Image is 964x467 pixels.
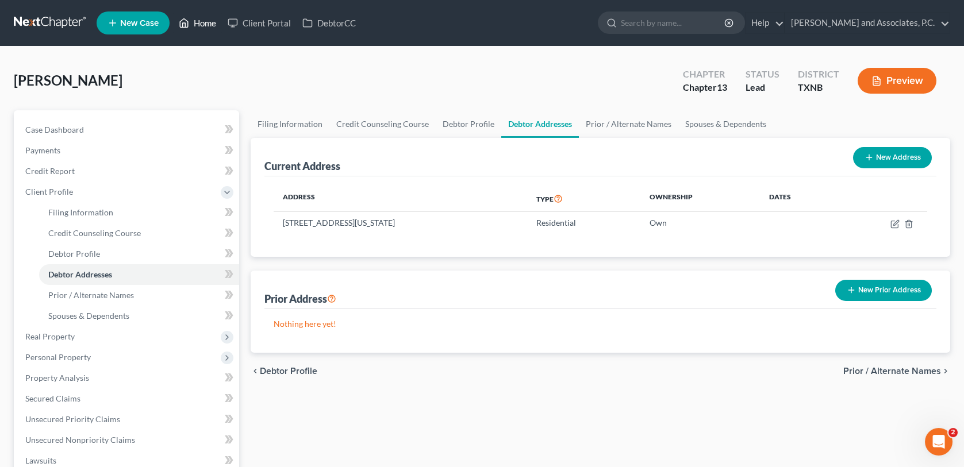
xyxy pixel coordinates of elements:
[843,366,950,376] button: Prior / Alternate Names chevron_right
[941,366,950,376] i: chevron_right
[264,159,340,173] div: Current Address
[16,388,239,409] a: Secured Claims
[25,435,135,445] span: Unsecured Nonpriority Claims
[746,68,779,81] div: Status
[251,366,317,376] button: chevron_left Debtor Profile
[297,13,362,33] a: DebtorCC
[925,428,953,456] iframe: Intercom live chat
[25,456,56,465] span: Lawsuits
[274,186,527,212] th: Address
[222,13,297,33] a: Client Portal
[835,280,932,301] button: New Prior Address
[25,145,60,155] span: Payments
[39,223,239,244] a: Credit Counseling Course
[858,68,936,94] button: Preview
[527,212,640,234] td: Residential
[48,207,113,217] span: Filing Information
[39,264,239,285] a: Debtor Addresses
[436,110,501,138] a: Debtor Profile
[16,140,239,161] a: Payments
[717,82,727,92] span: 13
[527,186,640,212] th: Type
[785,13,950,33] a: [PERSON_NAME] and Associates, P.C.
[678,110,773,138] a: Spouses & Dependents
[39,306,239,326] a: Spouses & Dependents
[25,166,75,176] span: Credit Report
[39,285,239,306] a: Prior / Alternate Names
[25,331,75,341] span: Real Property
[48,290,134,300] span: Prior / Alternate Names
[25,414,120,424] span: Unsecured Priority Claims
[48,228,141,238] span: Credit Counseling Course
[948,428,958,437] span: 2
[39,244,239,264] a: Debtor Profile
[173,13,222,33] a: Home
[501,110,579,138] a: Debtor Addresses
[120,19,159,28] span: New Case
[746,81,779,94] div: Lead
[16,368,239,388] a: Property Analysis
[746,13,784,33] a: Help
[274,318,927,330] p: Nothing here yet!
[16,430,239,450] a: Unsecured Nonpriority Claims
[274,212,527,234] td: [STREET_ADDRESS][US_STATE]
[48,269,112,279] span: Debtor Addresses
[798,68,839,81] div: District
[251,366,260,376] i: chevron_left
[760,186,838,212] th: Dates
[39,202,239,223] a: Filing Information
[16,409,239,430] a: Unsecured Priority Claims
[14,72,122,88] span: [PERSON_NAME]
[683,68,727,81] div: Chapter
[853,147,932,168] button: New Address
[640,212,760,234] td: Own
[621,12,726,33] input: Search by name...
[48,311,129,321] span: Spouses & Dependents
[843,366,941,376] span: Prior / Alternate Names
[25,352,91,362] span: Personal Property
[16,119,239,140] a: Case Dashboard
[579,110,678,138] a: Prior / Alternate Names
[329,110,436,138] a: Credit Counseling Course
[640,186,760,212] th: Ownership
[683,81,727,94] div: Chapter
[260,366,317,376] span: Debtor Profile
[798,81,839,94] div: TXNB
[16,161,239,182] a: Credit Report
[25,125,84,134] span: Case Dashboard
[25,373,89,383] span: Property Analysis
[25,187,73,196] span: Client Profile
[251,110,329,138] a: Filing Information
[25,393,80,403] span: Secured Claims
[264,292,336,306] div: Prior Address
[48,249,100,258] span: Debtor Profile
